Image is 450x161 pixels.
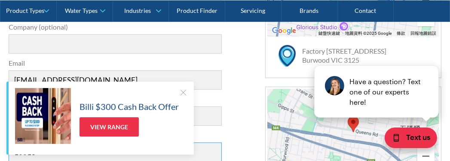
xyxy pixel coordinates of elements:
[9,58,222,68] label: Email
[15,88,71,144] img: Billi $300 Cash Back Offer
[279,45,296,67] img: map marker icon
[6,7,44,14] div: Product Types
[302,47,386,64] a: Factory [STREET_ADDRESS]Burwood VIC 3125
[270,25,298,36] img: Google
[9,22,222,32] label: Company (optional)
[364,118,450,161] iframe: podium webchat widget bubble
[348,116,359,132] div: Map pin
[270,25,298,36] a: 在 Google 地圖上開啟這個區域 (開啟新視窗)
[304,26,450,129] iframe: podium webchat widget prompt
[80,100,179,113] h5: Billi $300 Cash Back Offer
[65,7,98,14] div: Water Types
[80,117,139,137] a: View Range
[124,7,151,14] div: Industries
